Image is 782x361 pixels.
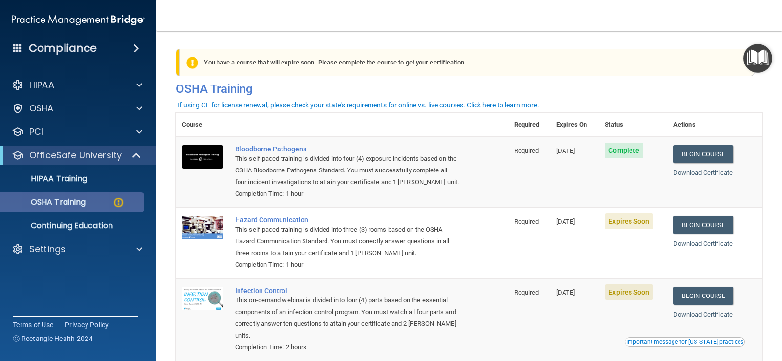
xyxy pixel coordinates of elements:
[29,79,54,91] p: HIPAA
[6,174,87,184] p: HIPAA Training
[550,113,599,137] th: Expires On
[235,287,459,295] a: Infection Control
[12,79,142,91] a: HIPAA
[235,259,459,271] div: Completion Time: 1 hour
[13,320,53,330] a: Terms of Use
[12,149,142,161] a: OfficeSafe University
[668,113,762,137] th: Actions
[235,224,459,259] div: This self-paced training is divided into three (3) rooms based on the OSHA Hazard Communication S...
[599,113,668,137] th: Status
[29,149,122,161] p: OfficeSafe University
[673,311,733,318] a: Download Certificate
[176,100,541,110] button: If using CE for license renewal, please check your state's requirements for online vs. live cours...
[673,240,733,247] a: Download Certificate
[65,320,109,330] a: Privacy Policy
[556,289,575,296] span: [DATE]
[29,243,65,255] p: Settings
[12,10,145,30] img: PMB logo
[625,337,745,347] button: Read this if you are a dental practitioner in the state of CA
[177,102,539,108] div: If using CE for license renewal, please check your state's requirements for online vs. live cours...
[605,143,643,158] span: Complete
[556,147,575,154] span: [DATE]
[626,339,743,345] div: Important message for [US_STATE] practices
[12,126,142,138] a: PCI
[235,295,459,341] div: This on-demand webinar is divided into four (4) parts based on the essential components of an inf...
[29,126,43,138] p: PCI
[605,213,653,229] span: Expires Soon
[6,197,86,207] p: OSHA Training
[605,284,653,300] span: Expires Soon
[514,289,539,296] span: Required
[6,221,140,231] p: Continuing Education
[235,153,459,188] div: This self-paced training is divided into four (4) exposure incidents based on the OSHA Bloodborne...
[186,57,198,69] img: exclamation-circle-solid-warning.7ed2984d.png
[556,218,575,225] span: [DATE]
[743,44,772,73] button: Open Resource Center
[508,113,551,137] th: Required
[235,216,459,224] a: Hazard Communication
[673,216,733,234] a: Begin Course
[176,82,762,96] h4: OSHA Training
[29,42,97,55] h4: Compliance
[514,147,539,154] span: Required
[180,49,755,76] div: You have a course that will expire soon. Please complete the course to get your certification.
[673,287,733,305] a: Begin Course
[12,243,142,255] a: Settings
[176,113,229,137] th: Course
[235,188,459,200] div: Completion Time: 1 hour
[13,334,93,343] span: Ⓒ Rectangle Health 2024
[29,103,54,114] p: OSHA
[12,103,142,114] a: OSHA
[235,145,459,153] a: Bloodborne Pathogens
[112,196,125,209] img: warning-circle.0cc9ac19.png
[514,218,539,225] span: Required
[673,169,733,176] a: Download Certificate
[235,341,459,353] div: Completion Time: 2 hours
[673,145,733,163] a: Begin Course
